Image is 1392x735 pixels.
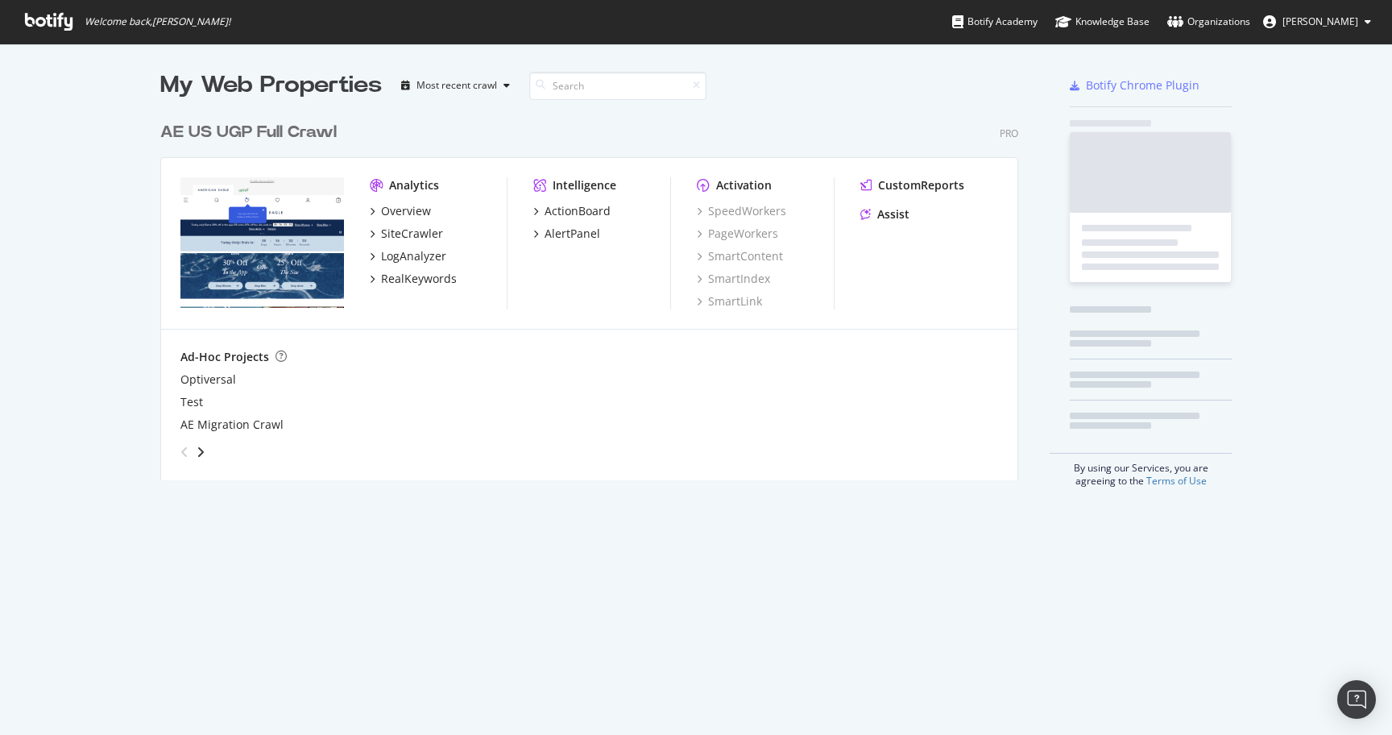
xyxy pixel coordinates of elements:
div: Organizations [1167,14,1250,30]
a: Assist [860,206,909,222]
span: Welcome back, [PERSON_NAME] ! [85,15,230,28]
div: AE US UGP Full Crawl [160,121,337,144]
div: Ad-Hoc Projects [180,349,269,365]
img: www.ae.com [180,177,344,308]
a: SmartLink [697,293,762,309]
div: Analytics [389,177,439,193]
div: angle-right [195,444,206,460]
div: Botify Chrome Plugin [1086,77,1199,93]
div: Knowledge Base [1055,14,1150,30]
span: Melanie Vadney [1282,15,1358,28]
div: SiteCrawler [381,226,443,242]
a: Test [180,394,203,410]
div: Intelligence [553,177,616,193]
a: SpeedWorkers [697,203,786,219]
div: LogAnalyzer [381,248,446,264]
a: SmartIndex [697,271,770,287]
div: By using our Services, you are agreeing to the [1050,453,1232,488]
div: My Web Properties [160,69,382,102]
div: Pro [1000,127,1018,140]
input: Search [529,72,706,100]
a: Botify Chrome Plugin [1070,77,1199,93]
div: Botify Academy [952,14,1038,30]
div: AlertPanel [545,226,600,242]
a: RealKeywords [370,271,457,287]
a: AlertPanel [533,226,600,242]
div: RealKeywords [381,271,457,287]
div: grid [160,102,1031,480]
div: ActionBoard [545,203,611,219]
a: LogAnalyzer [370,248,446,264]
div: Open Intercom Messenger [1337,680,1376,719]
a: AE Migration Crawl [180,417,284,433]
div: angle-left [174,439,195,465]
div: Overview [381,203,431,219]
div: Most recent crawl [416,81,497,90]
div: CustomReports [878,177,964,193]
button: [PERSON_NAME] [1250,9,1384,35]
a: Overview [370,203,431,219]
a: ActionBoard [533,203,611,219]
div: Assist [877,206,909,222]
div: Activation [716,177,772,193]
a: SmartContent [697,248,783,264]
button: Most recent crawl [395,73,516,98]
a: PageWorkers [697,226,778,242]
a: Terms of Use [1146,474,1207,488]
a: AE US UGP Full Crawl [160,121,343,144]
a: SiteCrawler [370,226,443,242]
a: CustomReports [860,177,964,193]
a: Optiversal [180,372,236,388]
